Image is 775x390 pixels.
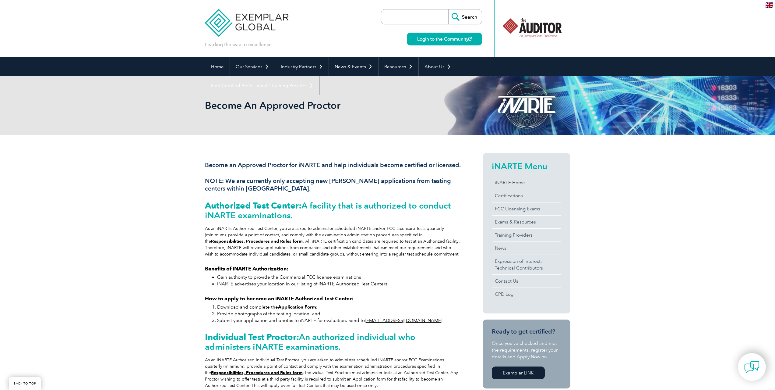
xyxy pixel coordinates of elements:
[766,2,773,8] img: en
[468,37,472,41] img: open_square.png
[205,332,461,352] h2: An authorized individual who administers iNARTE examinations.
[205,161,461,169] h3: Become an Approved Proctor for iNARTE and help individuals become certified or licensed.
[205,41,272,48] p: Leading the way to excellence
[329,57,378,76] a: News & Events
[205,295,354,302] strong: How to apply to become an iNARTE Authorized Test Center:
[278,304,316,310] a: Application Form
[492,288,561,301] a: CPD Log
[492,367,545,379] a: Exemplar LINK
[407,33,482,45] a: Login to the Community
[205,76,319,95] a: Find Certified Professional / Training Provider
[205,57,230,76] a: Home
[205,201,461,220] h2: A facility that is authorized to conduct iNARTE examinations.
[205,200,301,211] strong: Authorized Test Center:
[205,332,299,342] strong: Individual Test Proctor:
[744,360,759,375] img: contact-chat.png
[492,161,561,171] h2: iNARTE Menu
[448,9,482,24] input: Search
[492,242,561,255] a: News
[205,177,461,192] h3: NOTE: We are currently only accepting new [PERSON_NAME] applications from testing centers within ...
[205,225,461,257] div: As an iNARTE Authorized Test Center, you are asked to administer scheduled iNARTE and/or FCC Lice...
[230,57,275,76] a: Our Services
[217,281,461,287] li: iNARTE advertises your location in our listing of iNARTE Authorized Test Centers
[217,304,461,310] li: Download and complete the ;
[205,101,461,110] h2: Become An Approved Proctor
[365,318,442,323] a: [EMAIL_ADDRESS][DOMAIN_NAME]
[492,202,561,215] a: FCC Licensing Exams
[205,266,288,272] strong: Benefits of iNARTE Authorization:
[492,216,561,228] a: Exams & Resources
[492,275,561,288] a: Contact Us
[492,229,561,242] a: Training Providers
[217,317,461,324] li: Submit your application and photos to iNARTE for evaluation. Send to
[217,274,461,281] li: Gain authority to provide the Commercial FCC license examinations
[205,357,461,389] div: As an iNARTE Authorized Individual Test Proctor, you are asked to administer scheduled iNARTE and...
[492,340,561,360] p: Once you’ve checked and met the requirements, register your details and Apply Now on
[419,57,457,76] a: About Us
[492,176,561,189] a: iNARTE Home
[211,370,303,375] a: Responsibilities, Procedures and Rules form
[211,239,303,244] a: Responsibilities, Procedures and Rules form
[492,255,561,274] a: Expression of Interest:Technical Contributors
[275,57,329,76] a: Industry Partners
[492,328,561,335] h3: Ready to get certified?
[217,310,461,317] li: Provide photographs of the testing location; and
[379,57,418,76] a: Resources
[9,377,41,390] a: BACK TO TOP
[492,189,561,202] a: Certifications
